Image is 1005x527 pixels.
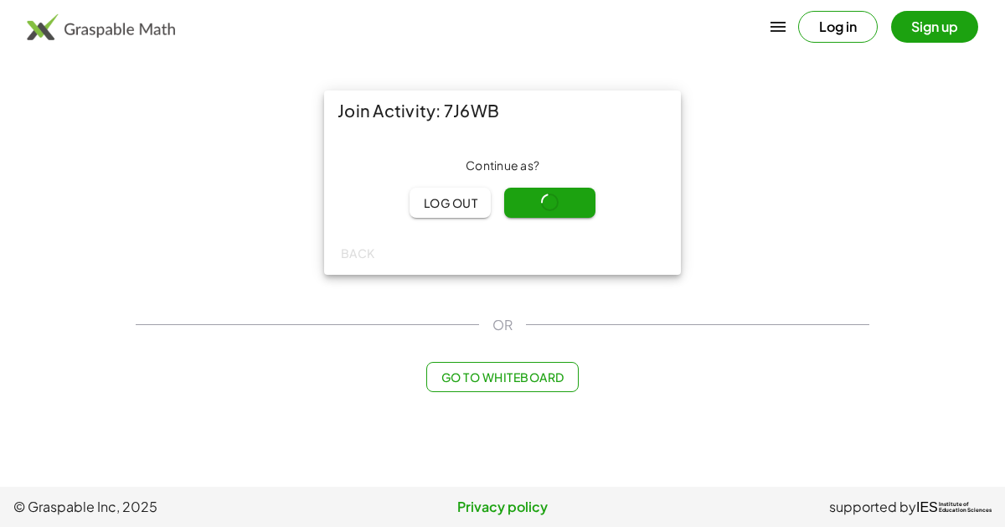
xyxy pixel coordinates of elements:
[441,369,564,385] span: Go to Whiteboard
[338,158,667,174] div: Continue as ?
[829,497,916,517] span: supported by
[916,497,992,517] a: IESInstitute ofEducation Sciences
[423,195,477,210] span: Log out
[13,497,339,517] span: © Graspable Inc, 2025
[410,188,491,218] button: Log out
[324,90,681,131] div: Join Activity: 7J6WB
[798,11,878,43] button: Log in
[916,499,938,515] span: IES
[891,11,978,43] button: Sign up
[339,497,665,517] a: Privacy policy
[939,502,992,514] span: Institute of Education Sciences
[426,362,578,392] button: Go to Whiteboard
[492,315,513,335] span: OR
